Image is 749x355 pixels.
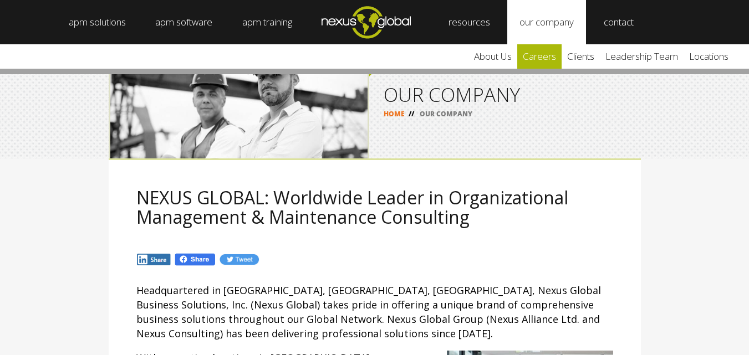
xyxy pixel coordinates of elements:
span: Headquartered in [GEOGRAPHIC_DATA], [GEOGRAPHIC_DATA], [GEOGRAPHIC_DATA], Nexus Global Business S... [136,284,601,340]
a: locations [684,44,734,69]
img: In.jpg [136,253,172,266]
a: about us [468,44,517,69]
a: clients [562,44,600,69]
img: Fb.png [174,253,216,266]
a: careers [517,44,562,69]
span: // [405,109,418,119]
a: leadership team [600,44,684,69]
a: HOME [384,109,405,119]
h2: NEXUS GLOBAL: Worldwide Leader in Organizational Management & Maintenance Consulting [136,188,613,227]
h1: OUR COMPANY [384,85,626,104]
img: Tw.jpg [219,253,259,266]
